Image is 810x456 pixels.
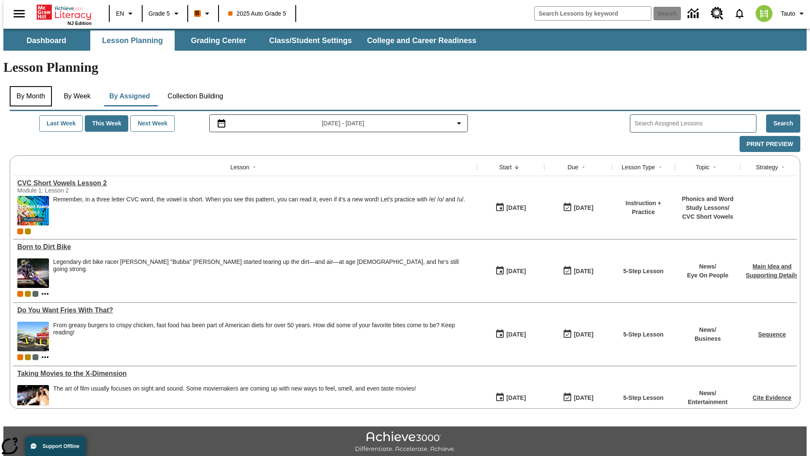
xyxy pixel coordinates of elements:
[506,393,526,403] div: [DATE]
[25,437,86,456] button: Support Offline
[574,329,593,340] div: [DATE]
[53,385,416,392] p: The art of film usually focuses on sight and sound. Some moviemakers are coming up with new ways ...
[7,1,32,26] button: Open side menu
[3,29,807,51] div: SubNavbar
[756,163,778,171] div: Strategy
[10,86,52,106] button: By Month
[17,243,472,251] div: Born to Dirt Bike
[454,118,464,128] svg: Collapse Date Range Filter
[560,326,596,342] button: 09/01/25: Last day the lesson can be accessed
[694,326,721,334] p: News /
[679,195,736,212] p: Phonics and Word Study Lessons /
[17,187,144,194] div: Module 1: Lesson 2
[67,21,92,26] span: NJ Edition
[751,3,778,24] button: Select a new avatar
[17,179,472,187] div: CVC Short Vowels Lesson 2
[778,162,788,172] button: Sort
[616,199,671,217] p: Instruction + Practice
[679,212,736,221] p: CVC Short Vowels
[116,9,124,18] span: EN
[499,163,512,171] div: Start
[753,394,791,401] a: Cite Evidence
[213,118,464,128] button: Select the date range menu item
[37,3,92,26] div: Home
[766,114,800,133] button: Search
[360,30,483,51] button: College and Career Readiness
[53,196,465,225] div: Remember, in a three letter CVC word, the vowel is short. When you see this pattern, you can read...
[574,203,593,213] div: [DATE]
[40,352,50,362] button: Show more classes
[560,390,596,406] button: 09/01/25: Last day the lesson can be accessed
[492,263,529,279] button: 09/01/25: First time the lesson was available
[574,393,593,403] div: [DATE]
[17,196,49,225] img: CVC Short Vowels Lesson 2.
[506,329,526,340] div: [DATE]
[696,163,710,171] div: Topic
[53,322,472,351] div: From greasy burgers to crispy chicken, fast food has been part of American diets for over 50 year...
[683,2,706,25] a: Data Center
[17,322,49,351] img: One of the first McDonald's stores, with the iconic red sign and golden arches.
[756,5,772,22] img: avatar image
[688,389,727,398] p: News /
[17,354,23,360] div: Current Class
[249,162,259,172] button: Sort
[623,267,664,276] p: 5-Step Lesson
[230,163,249,171] div: Lesson
[694,334,721,343] p: Business
[655,162,665,172] button: Sort
[53,385,416,415] div: The art of film usually focuses on sight and sound. Some moviemakers are coming up with new ways ...
[623,394,664,402] p: 5-Step Lesson
[560,200,596,216] button: 09/02/25: Last day the lesson can be accessed
[103,86,157,106] button: By Assigned
[758,331,786,338] a: Sequence
[3,30,484,51] div: SubNavbar
[17,258,49,288] img: Motocross racer James Stewart flies through the air on his dirt bike.
[634,117,756,130] input: Search Assigned Lessons
[492,326,529,342] button: 09/01/25: First time the lesson was available
[176,30,261,51] button: Grading Center
[17,228,23,234] div: Current Class
[53,258,472,273] div: Legendary dirt bike racer [PERSON_NAME] "Bubba" [PERSON_NAME] started tearing up the dirt—and air...
[567,163,578,171] div: Due
[492,200,529,216] button: 09/02/25: First time the lesson was available
[574,266,593,277] div: [DATE]
[17,370,472,377] div: Taking Movies to the X-Dimension
[17,179,472,187] a: CVC Short Vowels Lesson 2, Lessons
[3,60,807,75] h1: Lesson Planning
[778,6,810,21] button: Profile/Settings
[4,30,89,51] button: Dashboard
[17,307,472,314] div: Do You Want Fries With That?
[130,115,175,132] button: Next Week
[32,291,38,297] div: OL 2025 Auto Grade 6
[25,354,31,360] span: New 2025 class
[322,119,364,128] span: [DATE] - [DATE]
[781,9,795,18] span: Tauto
[578,162,589,172] button: Sort
[148,9,170,18] span: Grade 5
[32,354,38,360] div: OL 2025 Auto Grade 6
[17,307,472,314] a: Do You Want Fries With That?, Lessons
[53,258,472,288] div: Legendary dirt bike racer James "Bubba" Stewart started tearing up the dirt—and air—at age 4, and...
[85,115,128,132] button: This Week
[90,30,175,51] button: Lesson Planning
[195,8,200,19] span: B
[53,196,465,203] p: Remember, in a three letter CVC word, the vowel is short. When you see this pattern, you can read...
[355,432,455,453] img: Achieve3000 Differentiate Accelerate Achieve
[56,86,98,106] button: By Week
[37,4,92,21] a: Home
[506,266,526,277] div: [DATE]
[53,322,472,336] div: From greasy burgers to crispy chicken, fast food has been part of American diets for over 50 year...
[17,370,472,377] a: Taking Movies to the X-Dimension, Lessons
[43,443,79,449] span: Support Offline
[262,30,359,51] button: Class/Student Settings
[25,291,31,297] div: New 2025 class
[17,291,23,297] div: Current Class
